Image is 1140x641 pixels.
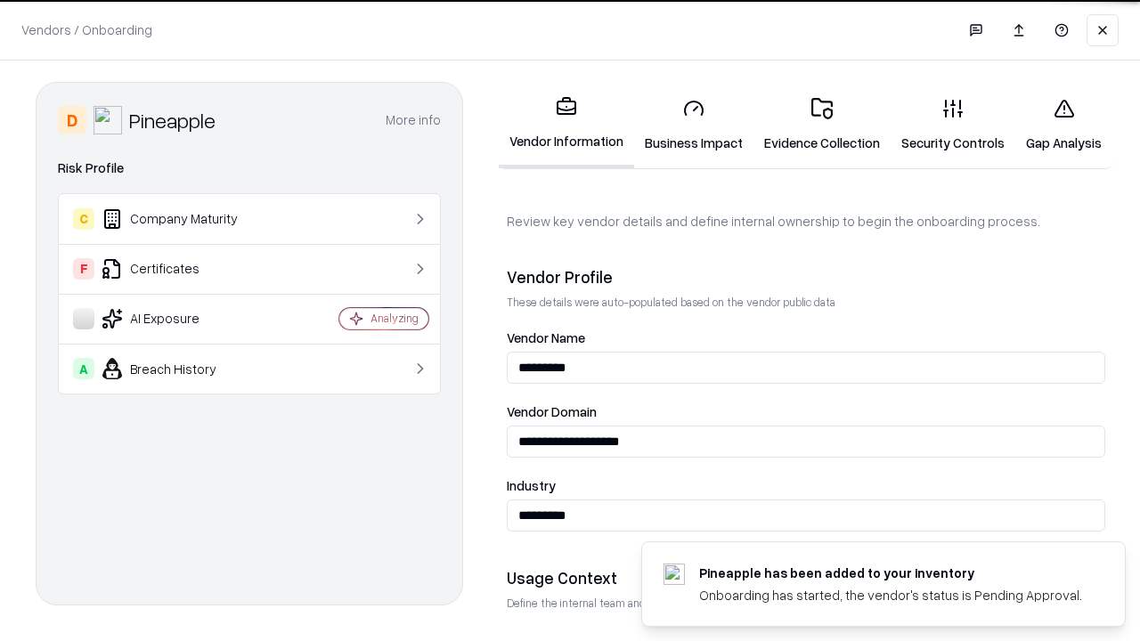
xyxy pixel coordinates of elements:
[499,82,634,168] a: Vendor Information
[753,84,891,166] a: Evidence Collection
[73,358,94,379] div: A
[73,308,286,329] div: AI Exposure
[58,106,86,134] div: D
[507,479,1105,492] label: Industry
[129,106,216,134] div: Pineapple
[58,158,441,179] div: Risk Profile
[699,564,1082,582] div: Pineapple has been added to your inventory
[507,596,1105,611] p: Define the internal team and reason for using this vendor. This helps assess business relevance a...
[73,258,286,280] div: Certificates
[664,564,685,585] img: pineappleenergy.com
[507,331,1105,345] label: Vendor Name
[94,106,122,134] img: Pineapple
[73,208,94,230] div: C
[507,212,1105,231] p: Review key vendor details and define internal ownership to begin the onboarding process.
[73,358,286,379] div: Breach History
[21,20,152,39] p: Vendors / Onboarding
[370,311,419,326] div: Analyzing
[73,208,286,230] div: Company Maturity
[507,405,1105,418] label: Vendor Domain
[386,104,441,136] button: More info
[634,84,753,166] a: Business Impact
[699,586,1082,604] div: Onboarding has started, the vendor's status is Pending Approval.
[891,84,1015,166] a: Security Controls
[507,295,1105,310] p: These details were auto-populated based on the vendor public data
[507,567,1105,588] div: Usage Context
[73,258,94,280] div: F
[507,266,1105,288] div: Vendor Profile
[1015,84,1112,166] a: Gap Analysis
